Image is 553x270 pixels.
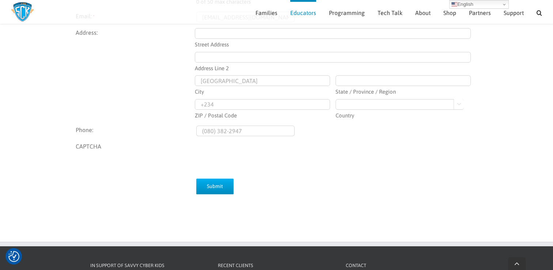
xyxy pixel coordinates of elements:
[336,110,471,120] label: Country
[90,262,207,269] h4: In Support of Savvy Cyber Kids
[443,10,456,16] span: Shop
[76,28,196,37] legend: Address:
[451,1,457,7] img: en
[329,10,365,16] span: Programming
[378,10,402,16] span: Tech Talk
[76,142,196,170] label: CAPTCHA
[415,10,431,16] span: About
[195,63,471,73] label: Address Line 2
[8,251,19,262] button: Consent Preferences
[195,39,471,49] label: Street Address
[196,179,234,194] input: Submit
[8,251,19,262] img: Revisit consent button
[504,10,524,16] span: Support
[196,142,307,170] iframe: reCAPTCHA
[218,262,334,269] h4: Recent Clients
[11,2,34,22] img: Savvy Cyber Kids Logo
[195,86,330,96] label: City
[290,10,316,16] span: Educators
[469,10,491,16] span: Partners
[336,86,471,96] label: State / Province / Region
[255,10,277,16] span: Families
[195,110,330,120] label: ZIP / Postal Code
[346,262,462,269] h4: Contact
[76,125,196,136] label: Phone:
